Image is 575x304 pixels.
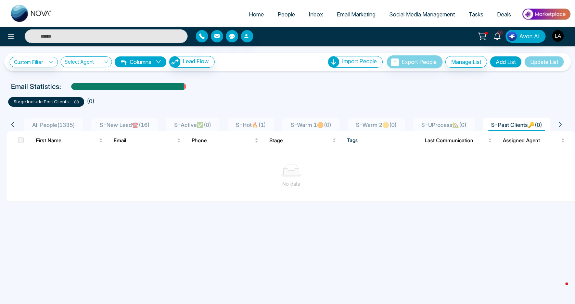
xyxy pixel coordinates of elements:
[13,180,570,188] div: No data
[249,11,264,18] span: Home
[497,131,575,150] th: Assigned Agent
[10,57,58,67] a: Custom Filter
[552,281,568,297] iframe: Intercom live chat
[445,56,487,68] button: Manage List
[490,8,518,21] a: Deals
[14,98,79,105] p: stage include Past Clients
[342,58,377,65] span: Import People
[36,136,98,145] span: First Name
[87,97,94,105] li: ( 0 )
[11,5,52,22] img: Nova CRM Logo
[330,8,382,21] a: Email Marketing
[524,56,564,68] button: Update List
[156,59,161,65] span: down
[288,121,334,128] span: S-Warm 1🟠 ( 0 )
[489,30,506,42] a: 10+
[29,121,78,128] span: All People ( 1335 )
[302,8,330,21] a: Inbox
[387,55,443,68] button: Export People
[271,8,302,21] a: People
[186,131,264,150] th: Phone
[30,131,108,150] th: First Name
[108,131,186,150] th: Email
[169,56,180,67] img: Lead Flow
[425,136,486,145] span: Last Communication
[419,121,469,128] span: S-UProcess🏡 ( 0 )
[497,30,503,36] span: 10+
[382,8,462,21] a: Social Media Management
[507,31,517,41] img: Lead Flow
[337,11,375,18] span: Email Marketing
[389,11,455,18] span: Social Media Management
[97,121,152,128] span: S-New Lead☎️ ( 16 )
[342,131,419,150] th: Tags
[401,58,437,65] span: Export People
[114,136,175,145] span: Email
[269,136,331,145] span: Stage
[497,11,511,18] span: Deals
[264,131,342,150] th: Stage
[469,11,483,18] span: Tasks
[171,121,214,128] span: S-Active✅ ( 0 )
[192,136,253,145] span: Phone
[242,8,271,21] a: Home
[488,121,545,128] span: S-Past Clients🔑 ( 0 )
[521,6,571,22] img: Market-place.gif
[503,136,560,145] span: Assigned Agent
[490,56,522,68] button: Add List
[309,11,323,18] span: Inbox
[169,56,215,68] button: Lead Flow
[462,8,490,21] a: Tasks
[419,131,497,150] th: Last Communication
[278,11,295,18] span: People
[552,30,564,42] img: User Avatar
[506,30,546,43] button: Avon AI
[353,121,399,128] span: S-Warm 2🟡 ( 0 )
[11,81,61,92] p: Email Statistics:
[183,58,209,65] span: Lead Flow
[233,121,269,128] span: S-Hot🔥 ( 1 )
[166,56,215,68] a: Lead FlowLead Flow
[519,32,540,40] span: Avon AI
[115,56,166,67] button: Columnsdown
